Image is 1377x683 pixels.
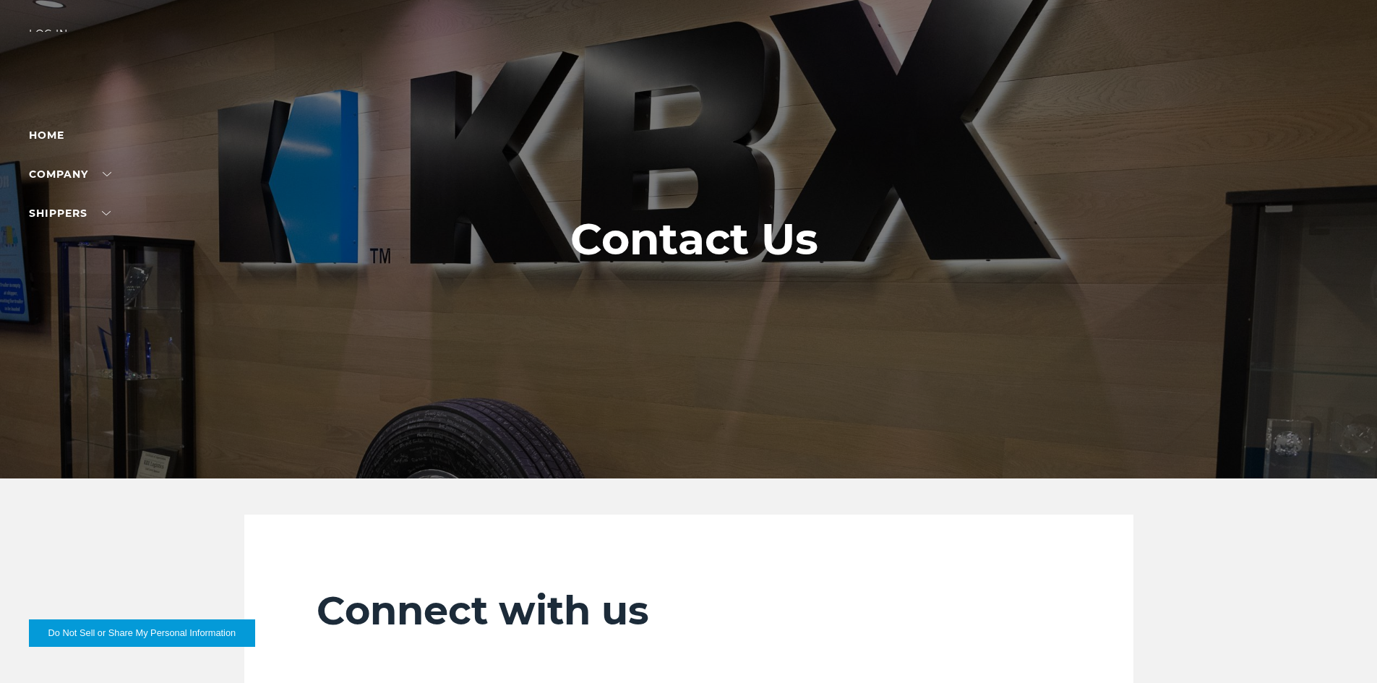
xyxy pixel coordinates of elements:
[29,168,111,181] a: Company
[317,587,1061,635] h2: Connect with us
[29,29,87,50] div: Log in
[29,207,111,220] a: SHIPPERS
[29,619,255,647] button: Do Not Sell or Share My Personal Information
[635,29,743,93] img: kbx logo
[570,215,818,264] h1: Contact Us
[29,129,64,142] a: Home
